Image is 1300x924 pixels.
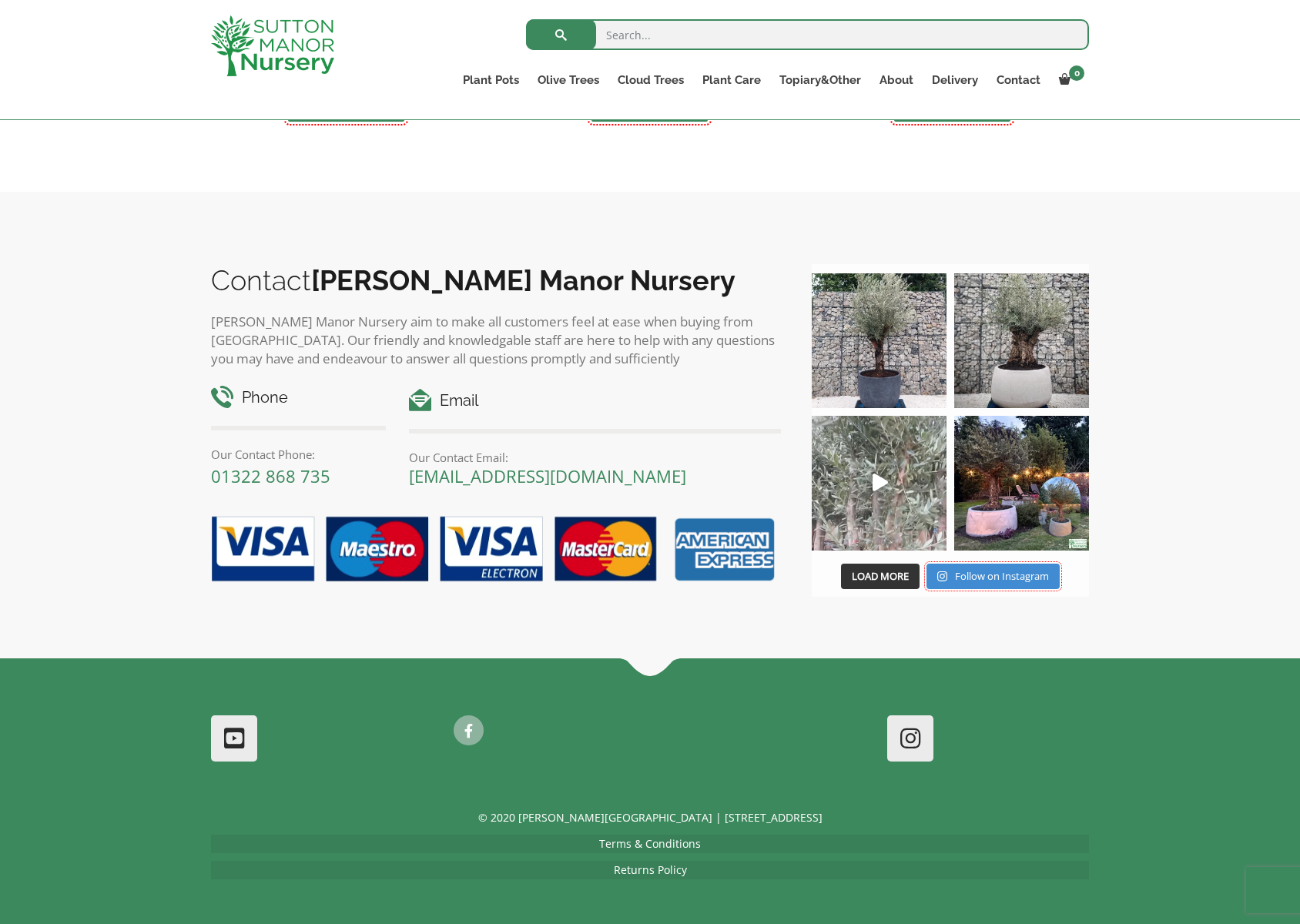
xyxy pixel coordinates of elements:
button: Load More [841,564,920,590]
a: Plant Care [693,69,770,91]
img: New arrivals Monday morning of beautiful olive trees 🤩🤩 The weather is beautiful this summer, gre... [812,416,947,551]
span: Follow on Instagram [955,569,1049,583]
img: logo [211,15,334,76]
img: “The poetry of nature is never dead” 🪴🫒 A stunning beautiful customer photo has been sent into us... [954,416,1089,551]
a: Play [812,416,947,551]
a: Delivery [923,69,987,91]
a: 0 [1050,69,1089,91]
h4: Phone [211,386,386,410]
svg: Instagram [937,571,947,582]
p: © 2020 [PERSON_NAME][GEOGRAPHIC_DATA] | [STREET_ADDRESS] [211,808,1089,827]
a: Topiary&Other [770,69,870,91]
a: About [870,69,923,91]
b: [PERSON_NAME] Manor Nursery [311,264,735,296]
p: Our Contact Phone: [211,445,386,464]
a: 01322 868 735 [211,464,330,487]
input: Search... [526,19,1089,50]
a: Instagram Follow on Instagram [926,564,1060,590]
a: Olive Trees [528,69,608,91]
h2: Contact [211,264,781,296]
a: [EMAIL_ADDRESS][DOMAIN_NAME] [409,464,686,487]
img: payment-options.png [199,507,781,592]
a: Returns Policy [614,862,687,877]
a: Contact [987,69,1050,91]
img: A beautiful multi-stem Spanish Olive tree potted in our luxurious fibre clay pots 😍😍 [812,273,947,408]
a: Terms & Conditions [599,836,701,851]
a: Plant Pots [454,69,528,91]
span: Load More [852,569,909,583]
span: 0 [1069,65,1084,81]
p: Our Contact Email: [409,448,781,467]
p: [PERSON_NAME] Manor Nursery aim to make all customers feel at ease when buying from [GEOGRAPHIC_D... [211,313,781,368]
a: Cloud Trees [608,69,693,91]
img: Check out this beauty we potted at our nursery today ❤️‍🔥 A huge, ancient gnarled Olive tree plan... [954,273,1089,408]
h4: Email [409,389,781,413]
svg: Play [873,474,888,491]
